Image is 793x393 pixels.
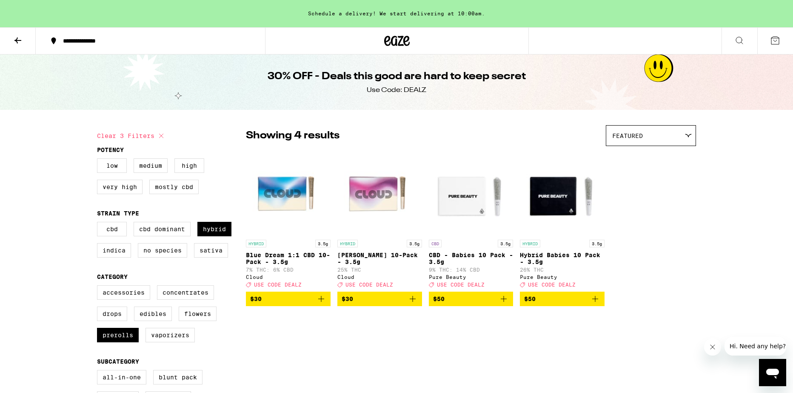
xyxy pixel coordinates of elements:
label: Flowers [179,307,217,321]
p: HYBRID [337,240,358,247]
label: Blunt Pack [153,370,203,384]
div: Pure Beauty [429,274,513,280]
label: Very High [97,180,143,194]
p: 9% THC: 14% CBD [429,267,513,273]
h1: 30% OFF - Deals this good are hard to keep secret [268,69,526,84]
label: Accessories [97,285,150,300]
label: Vaporizers [145,328,195,342]
p: 26% THC [520,267,605,273]
legend: Category [97,273,128,280]
p: HYBRID [246,240,266,247]
p: Hybrid Babies 10 Pack - 3.5g [520,252,605,265]
span: USE CODE DEALZ [437,282,485,287]
a: Open page for Hybrid Babies 10 Pack - 3.5g from Pure Beauty [520,150,605,292]
label: Prerolls [97,328,139,342]
label: No Species [138,243,187,258]
button: Add to bag [337,292,422,306]
p: HYBRID [520,240,540,247]
p: 3.5g [589,240,605,247]
span: USE CODE DEALZ [254,282,302,287]
button: Add to bag [246,292,331,306]
iframe: Close message [704,338,721,356]
img: Pure Beauty - Hybrid Babies 10 Pack - 3.5g [520,150,605,235]
p: 3.5g [315,240,331,247]
label: Hybrid [197,222,231,236]
legend: Potency [97,146,124,153]
button: Add to bag [520,292,605,306]
label: CBD [97,222,127,236]
div: Pure Beauty [520,274,605,280]
p: CBD [429,240,442,247]
span: $30 [250,295,262,302]
p: 3.5g [407,240,422,247]
label: Medium [134,158,168,173]
label: Edibles [134,307,172,321]
img: Cloud - Runtz 10-Pack - 3.5g [337,150,422,235]
label: Drops [97,307,127,321]
span: Featured [612,132,643,139]
p: CBD - Babies 10 Pack - 3.5g [429,252,513,265]
p: Showing 4 results [246,129,339,143]
p: 25% THC [337,267,422,273]
label: Mostly CBD [149,180,199,194]
legend: Subcategory [97,358,139,365]
a: Open page for CBD - Babies 10 Pack - 3.5g from Pure Beauty [429,150,513,292]
a: Open page for Blue Dream 1:1 CBD 10-Pack - 3.5g from Cloud [246,150,331,292]
div: Use Code: DEALZ [367,86,426,95]
span: $30 [342,295,353,302]
label: CBD Dominant [134,222,191,236]
span: USE CODE DEALZ [528,282,576,287]
p: 7% THC: 6% CBD [246,267,331,273]
iframe: Button to launch messaging window [759,359,786,386]
legend: Strain Type [97,210,139,217]
label: High [174,158,204,173]
label: All-In-One [97,370,146,384]
a: Open page for Runtz 10-Pack - 3.5g from Cloud [337,150,422,292]
div: Cloud [337,274,422,280]
img: Pure Beauty - CBD - Babies 10 Pack - 3.5g [429,150,513,235]
label: Sativa [194,243,228,258]
span: $50 [433,295,445,302]
button: Add to bag [429,292,513,306]
span: $50 [524,295,536,302]
label: Concentrates [157,285,214,300]
p: [PERSON_NAME] 10-Pack - 3.5g [337,252,422,265]
button: Clear 3 filters [97,125,166,146]
iframe: Message from company [725,337,786,356]
img: Cloud - Blue Dream 1:1 CBD 10-Pack - 3.5g [246,150,331,235]
label: Indica [97,243,131,258]
p: Blue Dream 1:1 CBD 10-Pack - 3.5g [246,252,331,265]
p: 3.5g [498,240,513,247]
label: Low [97,158,127,173]
span: USE CODE DEALZ [345,282,393,287]
div: Cloud [246,274,331,280]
